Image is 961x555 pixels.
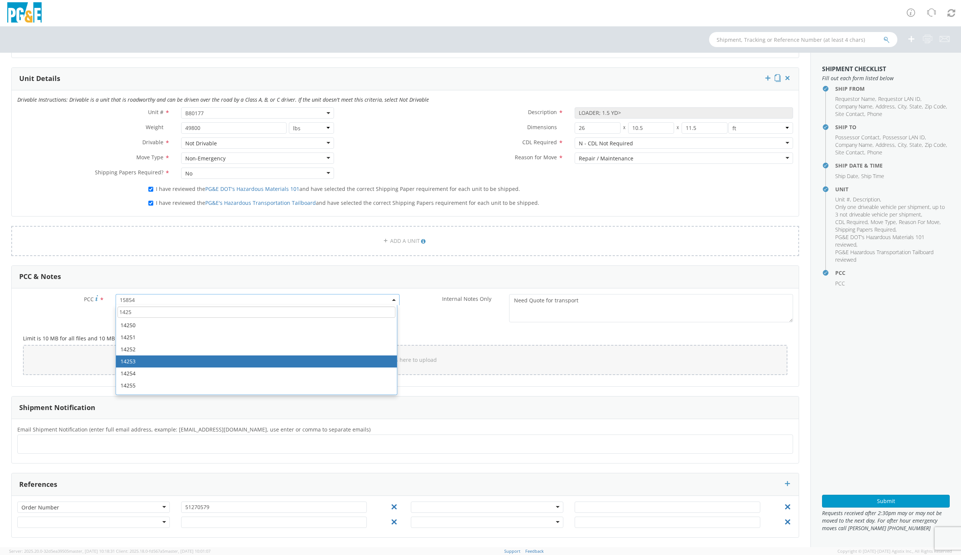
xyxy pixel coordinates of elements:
[205,199,316,206] a: PG&E's Hazardous Transportation Tailboard
[835,270,950,276] h4: PCC
[835,134,880,141] span: Possessor Contact
[835,95,875,102] span: Requestor Name
[116,331,397,343] li: 14251
[835,134,881,141] li: ,
[835,141,874,149] li: ,
[116,367,397,380] li: 14254
[185,155,226,162] div: Non-Emergency
[853,196,881,203] li: ,
[925,103,946,110] span: Zip Code
[116,355,397,367] li: 14253
[883,134,925,141] span: Possessor LAN ID
[822,509,950,532] span: Requests received after 2:30pm may or may not be moved to the next day. For after hour emergency ...
[19,75,60,82] h3: Unit Details
[515,154,557,161] span: Reason for Move
[925,103,947,110] li: ,
[6,2,43,24] img: pge-logo-06675f144f4cfa6a6814.png
[837,548,952,554] span: Copyright © [DATE]-[DATE] Agistix Inc., All Rights Reserved
[835,226,897,233] li: ,
[835,149,864,156] span: Site Contact
[878,95,920,102] span: Requestor LAN ID
[835,196,850,203] span: Unit #
[876,141,896,149] li: ,
[628,122,674,134] input: Width
[878,95,921,103] li: ,
[17,426,371,433] span: Email Shipment Notification (enter full email address, example: jdoe01@agistix.com, use enter or ...
[876,141,895,148] span: Address
[898,103,908,110] li: ,
[116,380,397,392] li: 14255
[909,103,923,110] li: ,
[148,187,153,192] input: I have reviewed thePG&E DOT's Hazardous Materials 101and have selected the correct Shipping Paper...
[898,103,906,110] span: City
[835,86,950,91] h4: Ship From
[142,139,163,146] span: Drivable
[116,294,400,305] span: 15854
[925,141,946,148] span: Zip Code
[69,548,115,554] span: master, [DATE] 10:18:31
[579,140,633,147] div: N - CDL Not Required
[835,196,851,203] li: ,
[867,110,882,117] span: Phone
[835,218,868,226] span: CDL Required
[835,226,895,233] span: Shipping Papers Required
[835,203,948,218] li: ,
[835,141,873,148] span: Company Name
[148,201,153,206] input: I have reviewed thePG&E's Hazardous Transportation Tailboardand have selected the correct Shippin...
[835,203,945,218] span: Only one driveable vehicle per shipment, up to 3 not driveable vehicle per shipment
[95,169,163,176] span: Shipping Papers Required?
[871,218,896,226] span: Move Type
[835,110,865,118] li: ,
[835,103,873,110] span: Company Name
[575,122,621,134] input: Length
[674,122,682,134] span: X
[909,141,923,149] li: ,
[835,110,864,117] span: Site Contact
[522,139,557,146] span: CDL Required
[17,96,429,103] i: Drivable Instructions: Drivable is a unit that is roadworthy and can be driven over the road by a...
[835,149,865,156] li: ,
[116,343,397,355] li: 14252
[876,103,895,110] span: Address
[156,199,539,206] span: I have reviewed the and have selected the correct Shipping Papers requirement for each unit to be...
[867,149,882,156] span: Phone
[835,124,950,130] h4: Ship To
[835,163,950,168] h4: Ship Date & Time
[835,233,948,249] li: ,
[835,249,934,263] span: PG&E Hazardous Transportation Tailboard reviewed
[835,186,950,192] h4: Unit
[9,548,115,554] span: Server: 2025.20.0-32d5ea39505
[527,124,557,131] span: Dimensions
[835,172,859,180] li: ,
[185,140,217,147] div: Not Drivable
[876,103,896,110] li: ,
[898,141,906,148] span: City
[861,172,884,180] span: Ship Time
[835,172,858,180] span: Ship Date
[853,196,880,203] span: Description
[504,548,520,554] a: Support
[19,481,57,488] h3: References
[185,110,329,117] span: B80177
[909,103,922,110] span: State
[925,141,947,149] li: ,
[682,122,728,134] input: Height
[116,392,397,404] li: 14256
[525,548,544,554] a: Feedback
[136,154,163,161] span: Move Type
[899,218,940,226] span: Reason For Move
[835,233,924,248] span: PG&E DOT's Hazardous Materials 101 reviewed
[374,356,437,363] span: Drop files here to upload
[19,273,61,281] h3: PCC & Notes
[835,103,874,110] li: ,
[116,548,211,554] span: Client: 2025.18.0-fd567a5
[822,75,950,82] span: Fill out each form listed below
[909,141,922,148] span: State
[442,295,491,302] span: Internal Notes Only
[835,280,845,287] span: PCC
[148,108,163,116] span: Unit #
[579,155,633,162] div: Repair / Maintenance
[181,107,334,119] span: B80177
[835,95,876,103] li: ,
[185,170,192,177] div: No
